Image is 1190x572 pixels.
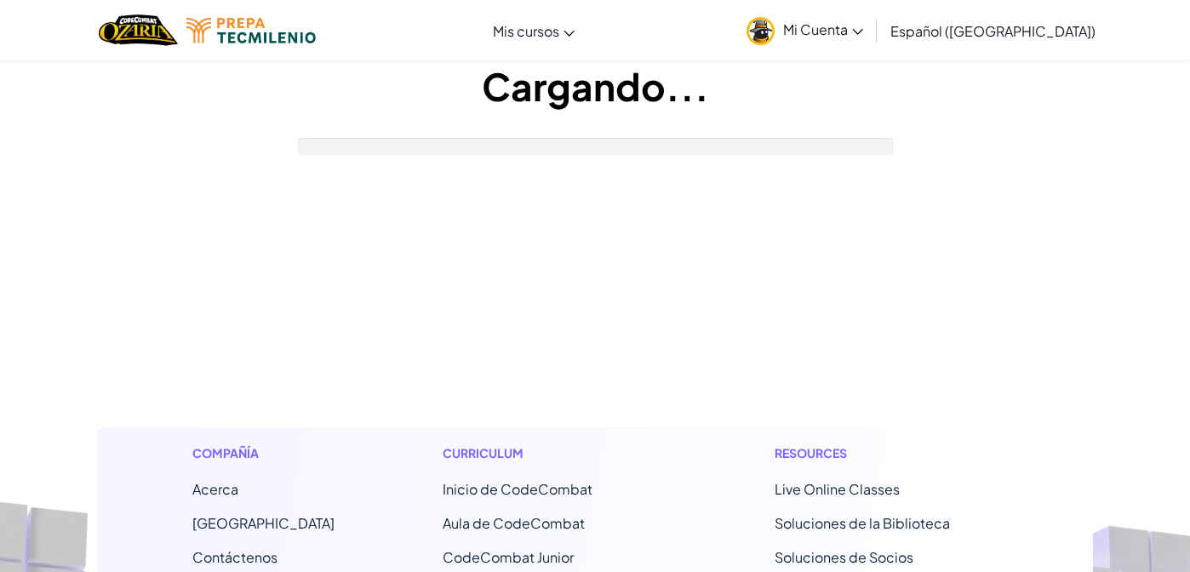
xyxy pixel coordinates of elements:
a: Soluciones de la Biblioteca [775,514,950,532]
img: Home [99,13,178,48]
a: Mi Cuenta [738,3,872,57]
a: Ozaria by CodeCombat logo [99,13,178,48]
a: Aula de CodeCombat [443,514,585,532]
span: Mi Cuenta [783,20,863,38]
img: avatar [747,17,775,45]
a: CodeCombat Junior [443,548,574,566]
a: Soluciones de Socios [775,548,913,566]
a: Live Online Classes [775,480,900,498]
h1: Curriculum [443,444,667,462]
img: Tecmilenio logo [186,18,316,43]
span: Inicio de CodeCombat [443,480,592,498]
h1: Compañía [192,444,335,462]
span: Contáctenos [192,548,277,566]
h1: Resources [775,444,998,462]
a: Acerca [192,480,238,498]
a: Español ([GEOGRAPHIC_DATA]) [882,8,1104,54]
span: Español ([GEOGRAPHIC_DATA]) [890,22,1096,40]
a: Mis cursos [484,8,583,54]
a: [GEOGRAPHIC_DATA] [192,514,335,532]
span: Mis cursos [493,22,559,40]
